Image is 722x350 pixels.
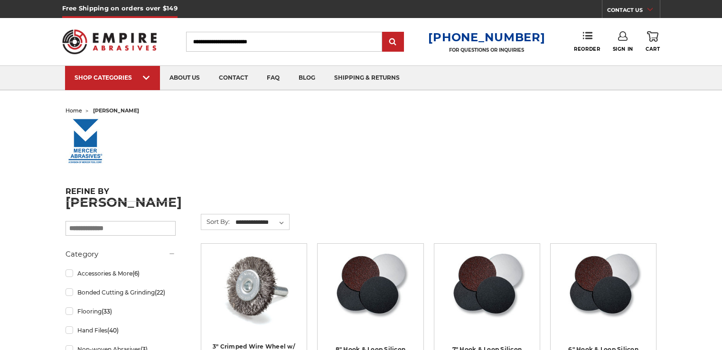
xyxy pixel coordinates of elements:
[332,250,409,326] img: Silicon Carbide 8" Hook & Loop Edger Discs
[66,265,176,282] a: Accessories & More
[428,47,545,53] p: FOR QUESTIONS OR INQUIRIES
[234,215,289,230] select: Sort By:
[441,250,533,342] a: Silicon Carbide 7" Hook & Loop Edger Discs
[201,214,230,229] label: Sort By:
[324,250,416,342] a: Silicon Carbide 8" Hook & Loop Edger Discs
[155,289,165,296] span: (22)
[208,250,300,342] a: Crimped Wire Wheel with Shank Non Magnetic
[93,107,139,114] span: [PERSON_NAME]
[75,74,150,81] div: SHOP CATEGORIES
[257,66,289,90] a: faq
[66,303,176,320] a: Flooring
[62,23,157,60] img: Empire Abrasives
[289,66,325,90] a: blog
[646,46,660,52] span: Cart
[557,250,649,342] a: Silicon Carbide 6" Hook & Loop Edger Discs
[216,250,292,326] img: Crimped Wire Wheel with Shank Non Magnetic
[428,30,545,44] a: [PHONE_NUMBER]
[66,322,176,339] a: Hand Files
[574,31,600,52] a: Reorder
[646,31,660,52] a: Cart
[66,187,176,202] h5: Refine by
[565,250,642,326] img: Silicon Carbide 6" Hook & Loop Edger Discs
[160,66,209,90] a: about us
[107,327,119,334] span: (40)
[66,107,82,114] a: home
[449,250,525,326] img: Silicon Carbide 7" Hook & Loop Edger Discs
[66,249,176,260] h5: Category
[66,284,176,301] a: Bonded Cutting & Grinding
[66,196,657,209] h1: [PERSON_NAME]
[384,33,403,52] input: Submit
[102,308,112,315] span: (33)
[607,5,660,18] a: CONTACT US
[613,46,633,52] span: Sign In
[132,270,140,277] span: (6)
[66,118,106,165] img: mercerlogo_1427640391__81402.original.jpg
[209,66,257,90] a: contact
[325,66,409,90] a: shipping & returns
[574,46,600,52] span: Reorder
